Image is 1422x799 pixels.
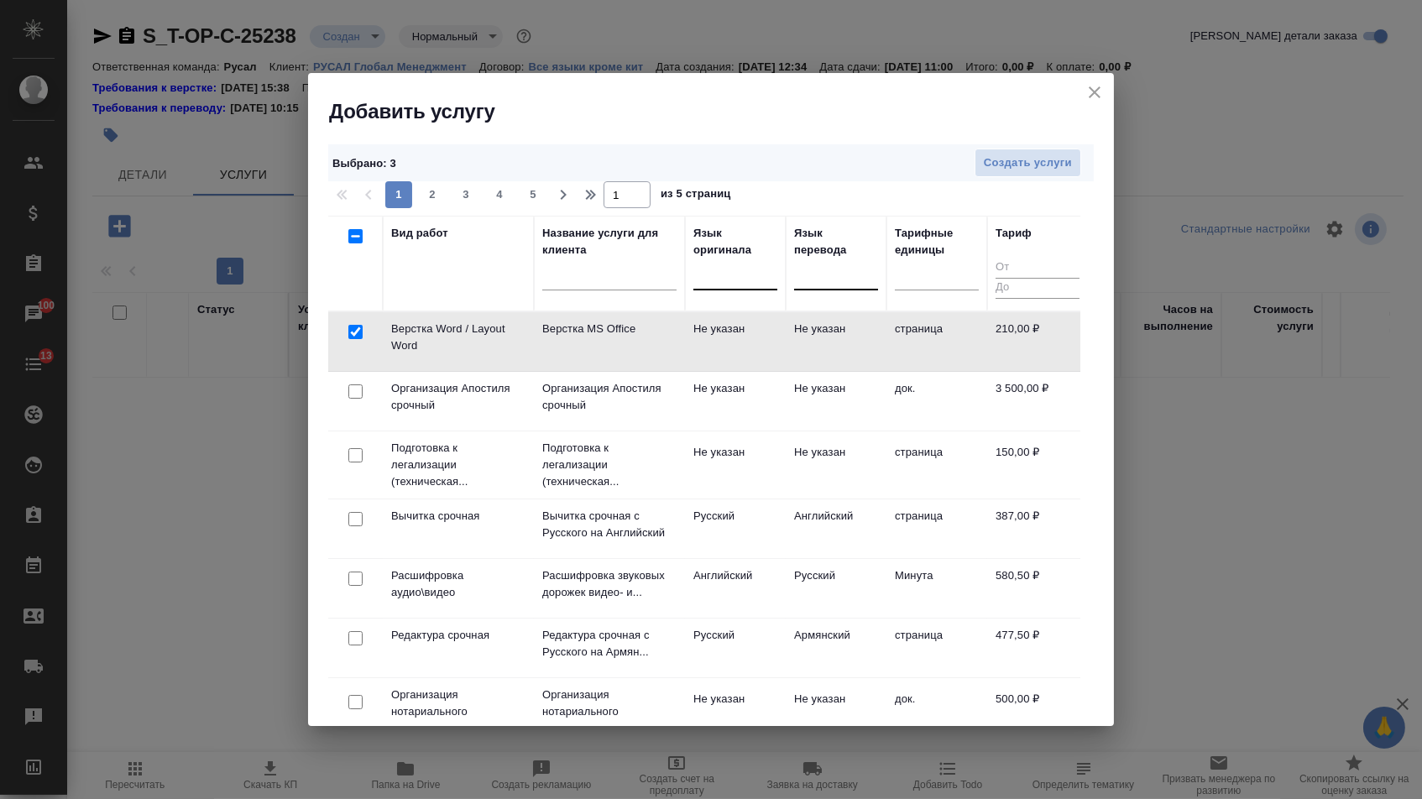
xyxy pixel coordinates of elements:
[419,186,446,203] span: 2
[542,440,677,490] p: Подготовка к легализации (техническая...
[391,321,525,354] p: Верстка Word / Layout Word
[1082,80,1107,105] button: close
[984,154,1072,173] span: Создать услуги
[987,372,1088,431] td: 3 500,00 ₽
[391,440,525,490] p: Подготовка к легализации (техническая...
[886,559,987,618] td: Минута
[987,619,1088,677] td: 477,50 ₽
[786,436,886,494] td: Не указан
[685,312,786,371] td: Не указан
[332,157,396,170] span: Выбрано : 3
[542,380,677,414] p: Организация Апостиля срочный
[391,627,525,644] p: Редактура срочная
[886,499,987,558] td: страница
[391,567,525,601] p: Расшифровка аудио\видео
[987,499,1088,558] td: 387,00 ₽
[329,98,1114,125] h2: Добавить услугу
[886,372,987,431] td: док.
[391,225,448,242] div: Вид работ
[542,627,677,661] p: Редактура срочная с Русского на Армян...
[987,436,1088,494] td: 150,00 ₽
[685,436,786,494] td: Не указан
[895,225,979,258] div: Тарифные единицы
[886,682,987,741] td: док.
[685,619,786,677] td: Русский
[786,312,886,371] td: Не указан
[391,687,525,737] p: Организация нотариального удостоверен...
[542,687,677,737] p: Организация нотариального удостоверен...
[987,559,1088,618] td: 580,50 ₽
[987,312,1088,371] td: 210,00 ₽
[685,372,786,431] td: Не указан
[685,682,786,741] td: Не указан
[685,559,786,618] td: Английский
[542,508,677,541] p: Вычитка срочная с Русского на Английский
[520,186,546,203] span: 5
[996,258,1080,279] input: От
[786,559,886,618] td: Русский
[886,619,987,677] td: страница
[794,225,878,258] div: Язык перевода
[520,181,546,208] button: 5
[542,567,677,601] p: Расшифровка звуковых дорожек видео- и...
[693,225,777,258] div: Язык оригинала
[987,682,1088,741] td: 500,00 ₽
[786,499,886,558] td: Английский
[542,225,677,258] div: Название услуги для клиента
[486,181,513,208] button: 4
[996,278,1080,299] input: До
[975,149,1081,178] button: Создать услуги
[886,436,987,494] td: страница
[391,380,525,414] p: Организация Апостиля срочный
[419,181,446,208] button: 2
[452,181,479,208] button: 3
[391,508,525,525] p: Вычитка срочная
[486,186,513,203] span: 4
[886,312,987,371] td: страница
[452,186,479,203] span: 3
[542,321,677,337] p: Верстка MS Office
[786,619,886,677] td: Армянский
[661,184,731,208] span: из 5 страниц
[685,499,786,558] td: Русский
[996,225,1032,242] div: Тариф
[786,372,886,431] td: Не указан
[786,682,886,741] td: Не указан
